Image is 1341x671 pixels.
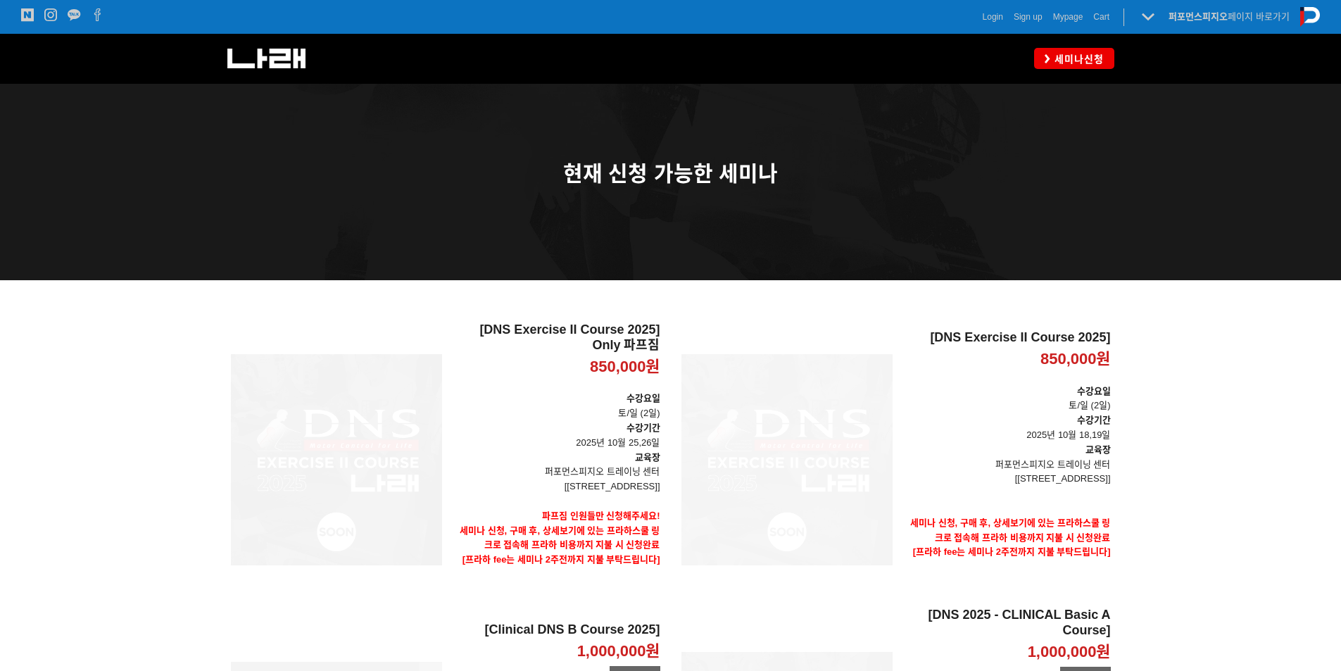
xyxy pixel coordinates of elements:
[983,10,1003,24] a: Login
[913,546,1111,557] span: [프라하 fee는 세미나 2주전까지 지불 부탁드립니다]
[1053,10,1083,24] a: Mypage
[453,465,660,479] p: 퍼포먼스피지오 트레이닝 센터
[453,322,660,596] a: [DNS Exercise II Course 2025] Only 파프짐 850,000원 수강요일토/일 (2일)수강기간 2025년 10월 25,26일교육장퍼포먼스피지오 트레이닝 ...
[903,330,1111,589] a: [DNS Exercise II Course 2025] 850,000원 수강요일토/일 (2일)수강기간 2025년 10월 18,19일교육장퍼포먼스피지오 트레이닝 센터[[STREE...
[462,554,660,565] span: [프라하 fee는 세미나 2주전까지 지불 부탁드립니다]
[453,421,660,451] p: 2025년 10월 25,26일
[1169,11,1228,22] strong: 퍼포먼스피지오
[903,608,1111,638] h2: [DNS 2025 - CLINICAL Basic A Course]
[590,357,660,377] p: 850,000원
[1034,48,1114,68] a: 세미나신청
[453,391,660,421] p: 토/일 (2일)
[453,622,660,638] h2: [Clinical DNS B Course 2025]
[577,641,660,662] p: 1,000,000원
[453,322,660,353] h2: [DNS Exercise II Course 2025] Only 파프짐
[542,510,660,521] strong: 파프짐 인원들만 신청해주세요!
[903,472,1111,487] p: [[STREET_ADDRESS]]
[903,384,1111,414] p: 토/일 (2일)
[903,330,1111,346] h2: [DNS Exercise II Course 2025]
[1077,386,1111,396] strong: 수강요일
[1093,10,1109,24] a: Cart
[903,413,1111,443] p: 2025년 10월 18,19일
[635,452,660,463] strong: 교육장
[903,458,1111,472] p: 퍼포먼스피지오 트레이닝 센터
[910,518,1111,543] strong: 세미나 신청, 구매 후, 상세보기에 있는 프라하스쿨 링크로 접속해 프라하 비용까지 지불 시 신청완료
[453,479,660,494] p: [[STREET_ADDRESS]]
[1050,52,1104,66] span: 세미나신청
[1169,11,1290,22] a: 퍼포먼스피지오페이지 바로가기
[1014,10,1043,24] a: Sign up
[1085,444,1111,455] strong: 교육장
[627,422,660,433] strong: 수강기간
[460,525,660,551] strong: 세미나 신청, 구매 후, 상세보기에 있는 프라하스쿨 링크로 접속해 프라하 비용까지 지불 시 신청완료
[1040,349,1111,370] p: 850,000원
[563,162,778,185] span: 현재 신청 가능한 세미나
[1028,642,1111,663] p: 1,000,000원
[1077,415,1111,425] strong: 수강기간
[627,393,660,403] strong: 수강요일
